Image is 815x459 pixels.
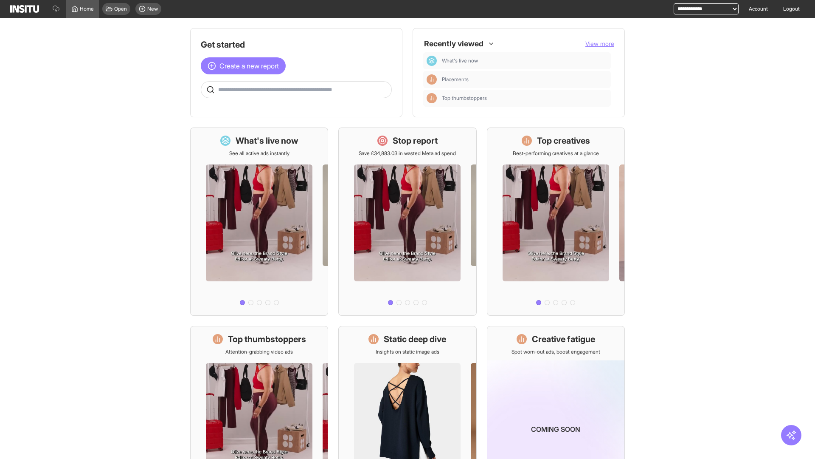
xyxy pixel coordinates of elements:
p: Save £34,883.03 in wasted Meta ad spend [359,150,456,157]
div: Insights [427,93,437,103]
h1: Get started [201,39,392,51]
span: Create a new report [219,61,279,71]
p: Best-performing creatives at a glance [513,150,599,157]
span: What's live now [442,57,478,64]
span: Home [80,6,94,12]
button: Create a new report [201,57,286,74]
span: Open [114,6,127,12]
h1: Stop report [393,135,438,147]
a: What's live nowSee all active ads instantly [190,127,328,316]
span: What's live now [442,57,607,64]
button: View more [585,40,614,48]
span: New [147,6,158,12]
h1: What's live now [236,135,298,147]
span: Placements [442,76,607,83]
a: Top creativesBest-performing creatives at a glance [487,127,625,316]
div: Insights [427,74,437,85]
h1: Top thumbstoppers [228,333,306,345]
p: Insights on static image ads [376,348,439,355]
p: Attention-grabbing video ads [225,348,293,355]
a: Stop reportSave £34,883.03 in wasted Meta ad spend [338,127,476,316]
span: Top thumbstoppers [442,95,487,102]
h1: Top creatives [537,135,590,147]
span: Top thumbstoppers [442,95,607,102]
img: Logo [10,5,39,13]
span: Placements [442,76,469,83]
span: View more [585,40,614,47]
p: See all active ads instantly [229,150,289,157]
h1: Static deep dive [384,333,446,345]
div: Dashboard [427,56,437,66]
